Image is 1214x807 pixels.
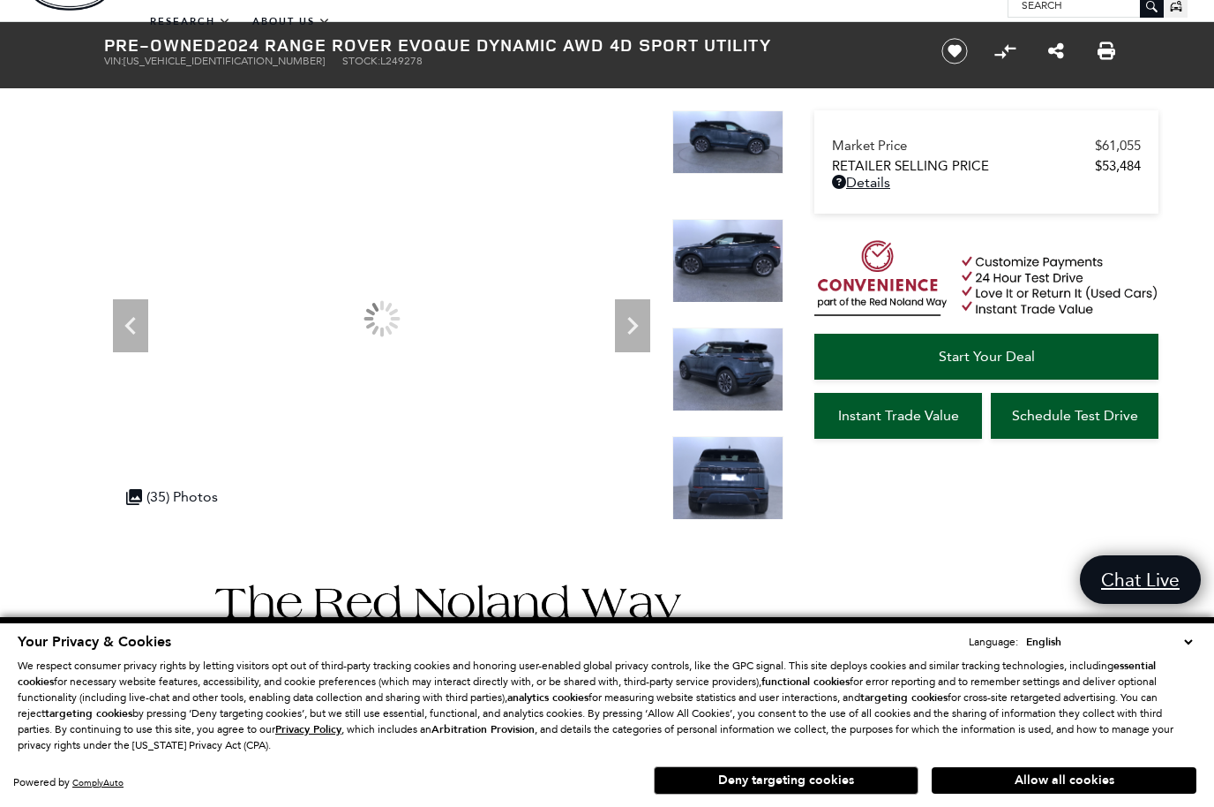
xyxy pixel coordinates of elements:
[275,723,341,735] a: Privacy Policy
[72,777,124,788] a: ComplyAuto
[275,722,341,736] u: Privacy Policy
[992,38,1018,64] button: Compare Vehicle
[761,675,850,689] strong: functional cookies
[832,158,1095,174] span: Retailer Selling Price
[124,55,325,67] span: [US_VEHICLE_IDENTIFICATION_NUMBER]
[507,690,588,705] strong: analytics cookies
[1012,407,1138,424] span: Schedule Test Drive
[672,328,783,411] img: Used 2024 Tribeca Blue Metallic Land Rover Dynamic image 11
[13,777,124,788] div: Powered by
[935,37,974,65] button: Save vehicle
[1095,138,1141,154] span: $61,055
[832,174,1141,191] a: Details
[1092,568,1188,592] span: Chat Live
[139,6,242,37] a: Research
[654,766,918,795] button: Deny targeting cookies
[672,219,783,303] img: Used 2024 Tribeca Blue Metallic Land Rover Dynamic image 10
[969,637,1018,647] div: Language:
[380,55,423,67] span: L249278
[991,393,1158,439] a: Schedule Test Drive
[672,110,783,174] img: Used 2024 Tribeca Blue Metallic Land Rover Dynamic image 9
[814,334,1158,380] a: Start Your Deal
[814,393,982,439] a: Instant Trade Value
[939,348,1035,365] span: Start Your Deal
[838,407,959,424] span: Instant Trade Value
[117,479,227,514] div: (35) Photos
[18,632,171,652] span: Your Privacy & Cookies
[242,6,341,37] a: About Us
[45,706,132,720] strong: targeting cookies
[113,299,148,352] div: Previous
[615,299,650,352] div: Next
[860,690,948,705] strong: targeting cookies
[104,55,124,67] span: VIN:
[1022,633,1196,651] select: Language Select
[832,158,1141,174] a: Retailer Selling Price $53,484
[1095,158,1141,174] span: $53,484
[104,33,217,57] strong: Pre-Owned
[431,722,535,736] strong: Arbitration Provision
[104,35,911,55] h1: 2024 Range Rover Evoque Dynamic AWD 4D Sport Utility
[342,55,380,67] span: Stock:
[932,767,1196,794] button: Allow all cookies
[1048,41,1064,62] a: Share this Pre-Owned 2024 Range Rover Evoque Dynamic AWD 4D Sport Utility
[832,138,1141,154] a: Market Price $61,055
[1098,41,1115,62] a: Print this Pre-Owned 2024 Range Rover Evoque Dynamic AWD 4D Sport Utility
[832,138,1095,154] span: Market Price
[1080,555,1201,604] a: Chat Live
[672,436,783,520] img: Used 2024 Tribeca Blue Metallic Land Rover Dynamic image 12
[18,658,1196,753] p: We respect consumer privacy rights by letting visitors opt out of third-party tracking cookies an...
